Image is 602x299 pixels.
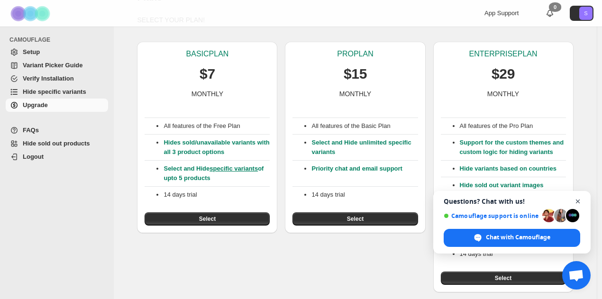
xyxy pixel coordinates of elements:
[444,198,580,205] span: Questions? Chat with us!
[311,121,418,131] p: All features of the Basic Plan
[210,165,258,172] a: specific variants
[164,164,270,183] p: Select and Hide of upto 5 products
[311,138,418,157] p: Select and Hide unlimited specific variants
[584,10,587,16] text: S
[23,127,39,134] span: FAQs
[460,121,566,131] p: All features of the Pro Plan
[6,137,108,150] a: Hide sold out products
[344,64,367,83] p: $15
[9,36,109,44] span: CAMOUFLAGE
[444,212,539,219] span: Camouflage support is online
[6,150,108,163] a: Logout
[6,85,108,99] a: Hide specific variants
[186,49,229,59] p: BASIC PLAN
[460,138,566,157] p: Support for the custom themes and custom logic for hiding variants
[486,233,550,242] span: Chat with Camouflage
[337,49,373,59] p: PRO PLAN
[23,140,90,147] span: Hide sold out products
[545,9,555,18] a: 0
[484,9,519,17] span: App Support
[572,196,584,208] span: Close chat
[23,75,74,82] span: Verify Installation
[199,215,216,223] span: Select
[347,215,364,223] span: Select
[6,99,108,112] a: Upgrade
[339,89,371,99] p: MONTHLY
[200,64,215,83] p: $7
[460,249,566,259] p: 14 days trial
[6,45,108,59] a: Setup
[562,261,591,290] div: Open chat
[292,212,418,226] button: Select
[495,274,511,282] span: Select
[6,59,108,72] a: Variant Picker Guide
[23,88,86,95] span: Hide specific variants
[23,62,82,69] span: Variant Picker Guide
[469,49,537,59] p: ENTERPRISE PLAN
[164,138,270,157] p: Hides sold/unavailable variants with all 3 product options
[145,212,270,226] button: Select
[460,181,566,190] p: Hide sold out variant images
[492,64,515,83] p: $29
[441,272,566,285] button: Select
[164,121,270,131] p: All features of the Free Plan
[570,6,593,21] button: Avatar with initials S
[579,7,593,20] span: Avatar with initials S
[487,89,519,99] p: MONTHLY
[23,101,48,109] span: Upgrade
[549,2,561,12] div: 0
[8,0,55,27] img: Camouflage
[23,48,40,55] span: Setup
[6,124,108,137] a: FAQs
[311,164,418,183] p: Priority chat and email support
[23,153,44,160] span: Logout
[311,190,418,199] p: 14 days trial
[460,164,566,173] p: Hide variants based on countries
[164,190,270,199] p: 14 days trial
[444,229,580,247] div: Chat with Camouflage
[6,72,108,85] a: Verify Installation
[192,89,223,99] p: MONTHLY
